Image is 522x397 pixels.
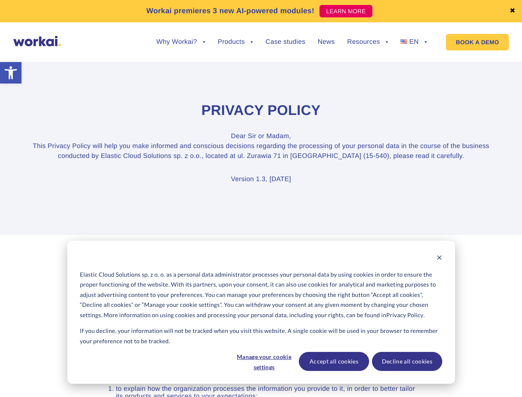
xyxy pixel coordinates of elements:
a: ✖ [510,8,515,14]
button: Dismiss cookie banner [436,254,442,264]
p: If you decline, your information will not be tracked when you visit this website. A single cookie... [80,326,442,346]
div: Cookie banner [67,241,455,384]
span: EN [409,38,419,45]
button: Accept all cookies [299,352,369,371]
p: Workai premieres 3 new AI-powered modules! [146,5,315,17]
a: LEARN MORE [319,5,372,17]
button: Manage your cookie settings [232,352,296,371]
p: Version 1.3, [DATE] [32,175,491,184]
a: Resources [347,39,388,45]
a: Products [218,39,253,45]
h1: Privacy Policy [32,101,491,120]
p: Dear Sir or Madam, This Privacy Policy will help you make informed and conscious decisions regard... [32,132,491,161]
button: Decline all cookies [372,352,442,371]
a: Case studies [265,39,305,45]
a: BOOK A DEMO [446,34,509,50]
a: Why Workai? [156,39,205,45]
p: Elastic Cloud Solutions sp. z o. o. as a personal data administrator processes your personal data... [80,270,442,320]
a: Privacy Policy [386,310,424,320]
a: News [318,39,335,45]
